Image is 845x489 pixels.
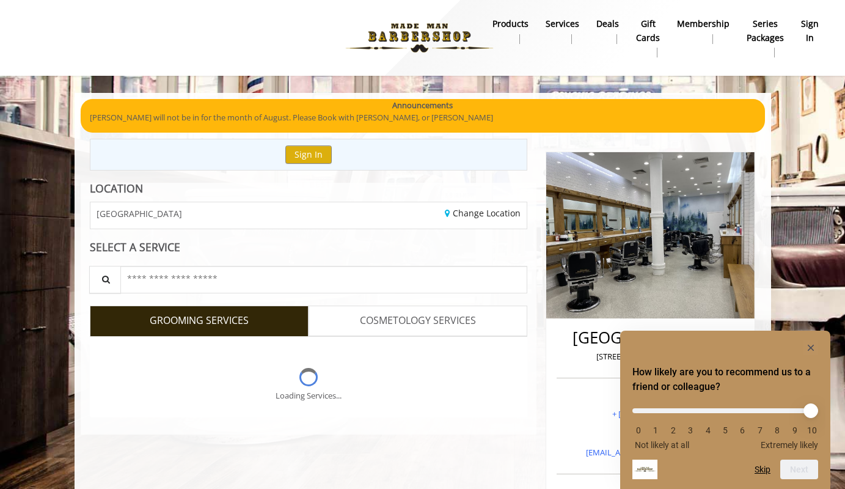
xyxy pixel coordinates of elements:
b: LOCATION [90,181,143,196]
span: Extremely likely [761,440,818,450]
b: Membership [677,17,730,31]
li: 2 [667,425,679,435]
a: Change Location [445,207,521,219]
li: 9 [789,425,801,435]
b: Deals [596,17,619,31]
a: ServicesServices [537,15,588,47]
button: Hide survey [803,340,818,355]
a: Series packagesSeries packages [738,15,792,61]
img: Made Man Barbershop logo [335,4,503,72]
button: Service Search [89,266,121,293]
button: Next question [780,460,818,479]
b: Services [546,17,579,31]
a: MembershipMembership [668,15,738,47]
li: 5 [719,425,731,435]
button: Skip [755,465,770,474]
b: products [492,17,529,31]
li: 4 [702,425,714,435]
li: 0 [632,425,645,435]
a: + [PHONE_NUMBER]. [612,408,689,419]
div: How likely are you to recommend us to a friend or colleague? Select an option from 0 to 10, with ... [632,399,818,450]
h3: Email [560,429,741,438]
div: SELECT A SERVICE [90,241,528,253]
h2: [GEOGRAPHIC_DATA] [560,329,741,347]
div: Grooming services [90,336,528,418]
span: GROOMING SERVICES [150,313,249,329]
li: 1 [649,425,662,435]
li: 8 [771,425,783,435]
b: gift cards [636,17,660,45]
a: [EMAIL_ADDRESS][DOMAIN_NAME] [586,447,715,458]
div: How likely are you to recommend us to a friend or colleague? Select an option from 0 to 10, with ... [632,340,818,479]
li: 7 [754,425,766,435]
span: COSMETOLOGY SERVICES [360,313,476,329]
span: [GEOGRAPHIC_DATA] [97,209,182,218]
span: Not likely at all [635,440,689,450]
b: Series packages [747,17,784,45]
b: sign in [801,17,819,45]
p: [STREET_ADDRESS][US_STATE] [560,350,741,363]
li: 3 [684,425,697,435]
h3: Phone [560,395,741,403]
h2: How likely are you to recommend us to a friend or colleague? Select an option from 0 to 10, with ... [632,365,818,394]
b: Announcements [392,99,453,112]
button: Sign In [285,145,332,163]
li: 6 [736,425,748,435]
a: Productsproducts [484,15,537,47]
a: sign insign in [792,15,827,47]
div: Loading Services... [276,389,342,402]
p: [PERSON_NAME] will not be in for the month of August. Please Book with [PERSON_NAME], or [PERSON_... [90,111,756,124]
a: Gift cardsgift cards [627,15,668,61]
a: DealsDeals [588,15,627,47]
li: 10 [806,425,818,435]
